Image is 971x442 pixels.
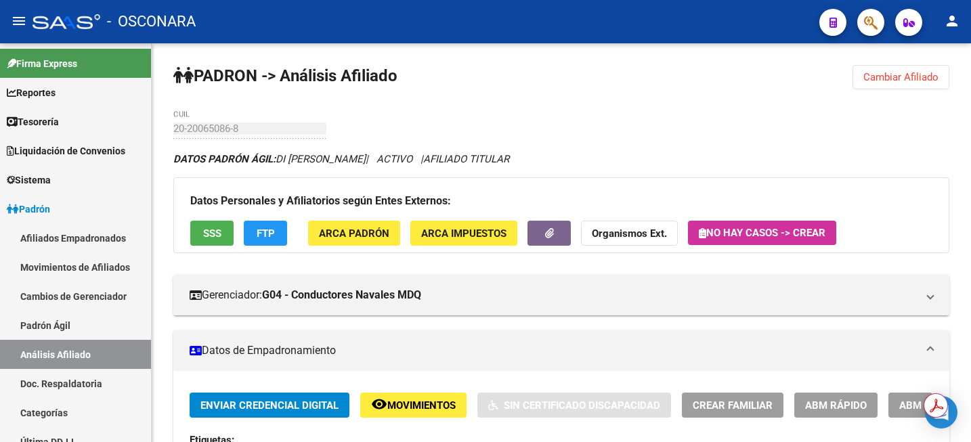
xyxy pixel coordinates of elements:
button: Organismos Ext. [581,221,678,246]
span: Enviar Credencial Digital [200,399,339,412]
mat-icon: menu [11,13,27,29]
mat-expansion-panel-header: Gerenciador:G04 - Conductores Navales MDQ [173,275,949,315]
span: Sin Certificado Discapacidad [504,399,660,412]
mat-icon: remove_red_eye [371,396,387,412]
span: ARCA Padrón [319,227,389,240]
span: Sistema [7,173,51,187]
button: SSS [190,221,234,246]
strong: Organismos Ext. [592,227,667,240]
mat-panel-title: Gerenciador: [190,288,917,303]
button: Cambiar Afiliado [853,65,949,89]
mat-icon: person [944,13,960,29]
i: | ACTIVO | [173,153,509,165]
strong: G04 - Conductores Navales MDQ [262,288,421,303]
mat-panel-title: Datos de Empadronamiento [190,343,917,358]
span: DI [PERSON_NAME] [173,153,366,165]
span: Cambiar Afiliado [863,71,938,83]
button: Crear Familiar [682,393,783,418]
span: SSS [203,227,221,240]
span: ABM Rápido [805,399,867,412]
span: Reportes [7,85,56,100]
span: AFILIADO TITULAR [423,153,509,165]
span: Movimientos [387,399,456,412]
span: Crear Familiar [693,399,773,412]
strong: PADRON -> Análisis Afiliado [173,66,397,85]
span: FTP [257,227,275,240]
button: Sin Certificado Discapacidad [477,393,671,418]
button: Enviar Credencial Digital [190,393,349,418]
span: - OSCONARA [107,7,196,37]
span: Tesorería [7,114,59,129]
button: No hay casos -> Crear [688,221,836,245]
button: ARCA Padrón [308,221,400,246]
span: Liquidación de Convenios [7,143,125,158]
span: ARCA Impuestos [421,227,506,240]
h3: Datos Personales y Afiliatorios según Entes Externos: [190,192,932,211]
span: ABM [899,399,922,412]
mat-expansion-panel-header: Datos de Empadronamiento [173,330,949,371]
strong: DATOS PADRÓN ÁGIL: [173,153,276,165]
button: ABM [888,393,932,418]
button: FTP [244,221,287,246]
button: ABM Rápido [794,393,878,418]
span: Padrón [7,202,50,217]
button: Movimientos [360,393,467,418]
button: ARCA Impuestos [410,221,517,246]
span: No hay casos -> Crear [699,227,825,239]
span: Firma Express [7,56,77,71]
